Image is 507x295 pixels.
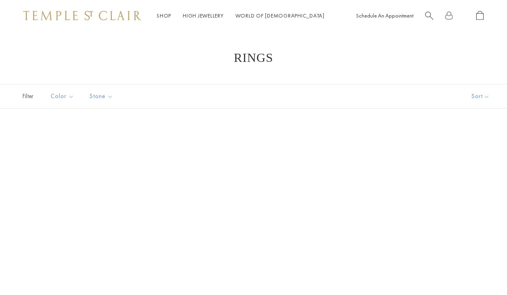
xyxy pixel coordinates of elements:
button: Show sort by [454,84,507,108]
a: Schedule An Appointment [356,12,413,19]
a: Open Shopping Bag [476,11,484,21]
a: Search [425,11,433,21]
h1: Rings [31,51,476,65]
button: Color [45,88,80,105]
a: ShopShop [157,12,171,19]
nav: Main navigation [157,11,325,21]
img: Temple St. Clair [23,11,141,20]
button: Stone [84,88,119,105]
a: High JewelleryHigh Jewellery [183,12,224,19]
a: World of [DEMOGRAPHIC_DATA]World of [DEMOGRAPHIC_DATA] [235,12,325,19]
span: Stone [86,91,119,101]
span: Color [47,91,80,101]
